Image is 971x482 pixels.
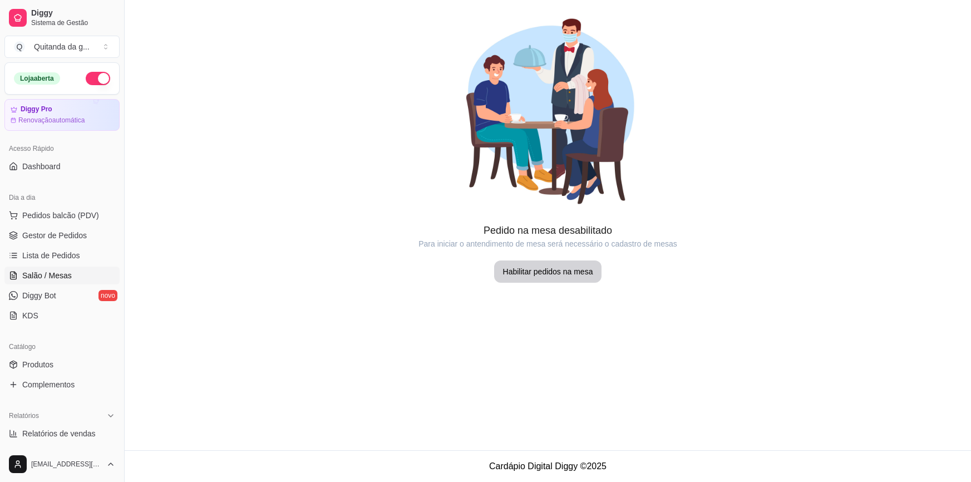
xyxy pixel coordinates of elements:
[125,238,971,249] article: Para iniciar o antendimento de mesa será necessário o cadastro de mesas
[494,260,602,283] button: Habilitar pedidos na mesa
[31,460,102,469] span: [EMAIL_ADDRESS][DOMAIN_NAME]
[22,290,56,301] span: Diggy Bot
[4,99,120,131] a: Diggy ProRenovaçãoautomática
[4,140,120,158] div: Acesso Rápido
[22,379,75,390] span: Complementos
[4,247,120,264] a: Lista de Pedidos
[31,18,115,27] span: Sistema de Gestão
[4,227,120,244] a: Gestor de Pedidos
[21,105,52,114] article: Diggy Pro
[22,210,99,221] span: Pedidos balcão (PDV)
[14,72,60,85] div: Loja aberta
[4,338,120,356] div: Catálogo
[125,450,971,482] footer: Cardápio Digital Diggy © 2025
[22,359,53,370] span: Produtos
[4,36,120,58] button: Select a team
[4,189,120,206] div: Dia a dia
[18,116,85,125] article: Renovação automática
[22,428,96,439] span: Relatórios de vendas
[4,451,120,478] button: [EMAIL_ADDRESS][DOMAIN_NAME]
[22,161,61,172] span: Dashboard
[22,310,38,321] span: KDS
[4,267,120,284] a: Salão / Mesas
[4,158,120,175] a: Dashboard
[4,445,120,463] a: Relatório de clientes
[22,230,87,241] span: Gestor de Pedidos
[4,4,120,31] a: DiggySistema de Gestão
[31,8,115,18] span: Diggy
[4,287,120,304] a: Diggy Botnovo
[86,72,110,85] button: Alterar Status
[4,376,120,394] a: Complementos
[4,206,120,224] button: Pedidos balcão (PDV)
[4,425,120,442] a: Relatórios de vendas
[22,270,72,281] span: Salão / Mesas
[34,41,90,52] div: Quitanda da g ...
[125,223,971,238] article: Pedido na mesa desabilitado
[9,411,39,420] span: Relatórios
[4,307,120,324] a: KDS
[22,250,80,261] span: Lista de Pedidos
[14,41,25,52] span: Q
[4,356,120,373] a: Produtos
